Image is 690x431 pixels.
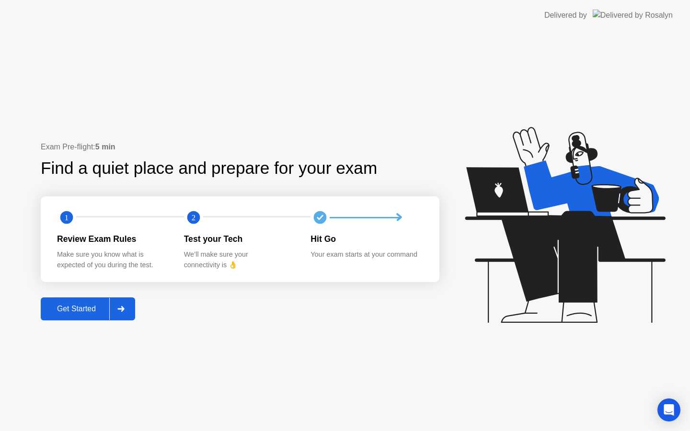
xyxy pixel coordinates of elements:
[95,143,115,151] b: 5 min
[192,213,195,222] text: 2
[44,305,109,313] div: Get Started
[65,213,69,222] text: 1
[657,398,680,421] div: Open Intercom Messenger
[41,156,379,181] div: Find a quiet place and prepare for your exam
[41,297,135,320] button: Get Started
[593,10,673,21] img: Delivered by Rosalyn
[41,141,439,153] div: Exam Pre-flight:
[57,233,169,245] div: Review Exam Rules
[57,250,169,270] div: Make sure you know what is expected of you during the test.
[184,250,296,270] div: We’ll make sure your connectivity is 👌
[184,233,296,245] div: Test your Tech
[310,233,422,245] div: Hit Go
[310,250,422,260] div: Your exam starts at your command
[544,10,587,21] div: Delivered by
